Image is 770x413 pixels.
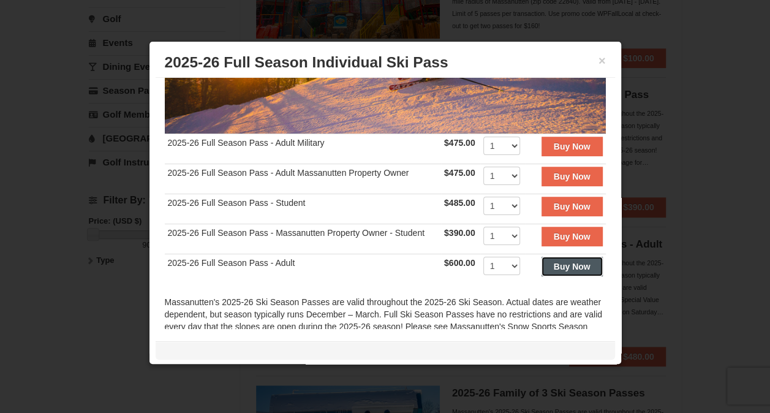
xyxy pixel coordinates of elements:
div: Massanutten's 2025-26 Ski Season Passes are valid throughout the 2025-26 Ski Season. Actual dates... [165,296,606,357]
td: 2025-26 Full Season Pass - Adult Military [165,134,441,164]
strong: $485.00 [444,198,475,208]
strong: $600.00 [444,258,475,268]
button: Buy Now [542,257,603,276]
strong: Buy Now [554,142,591,151]
button: × [598,55,606,67]
strong: Buy Now [554,172,591,181]
h3: 2025-26 Full Season Individual Ski Pass [165,53,606,72]
button: Buy Now [542,197,603,216]
button: Buy Now [542,227,603,246]
td: 2025-26 Full Season Pass - Massanutten Property Owner - Student [165,224,441,254]
strong: Buy Now [554,232,591,241]
strong: Buy Now [554,202,591,211]
button: Buy Now [542,137,603,156]
td: 2025-26 Full Season Pass - Student [165,194,441,224]
strong: $475.00 [444,138,475,148]
strong: Buy Now [554,262,591,271]
td: 2025-26 Full Season Pass - Adult Massanutten Property Owner [165,164,441,194]
strong: $390.00 [444,228,475,238]
strong: $475.00 [444,168,475,178]
button: Buy Now [542,167,603,186]
td: 2025-26 Full Season Pass - Adult [165,254,441,284]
